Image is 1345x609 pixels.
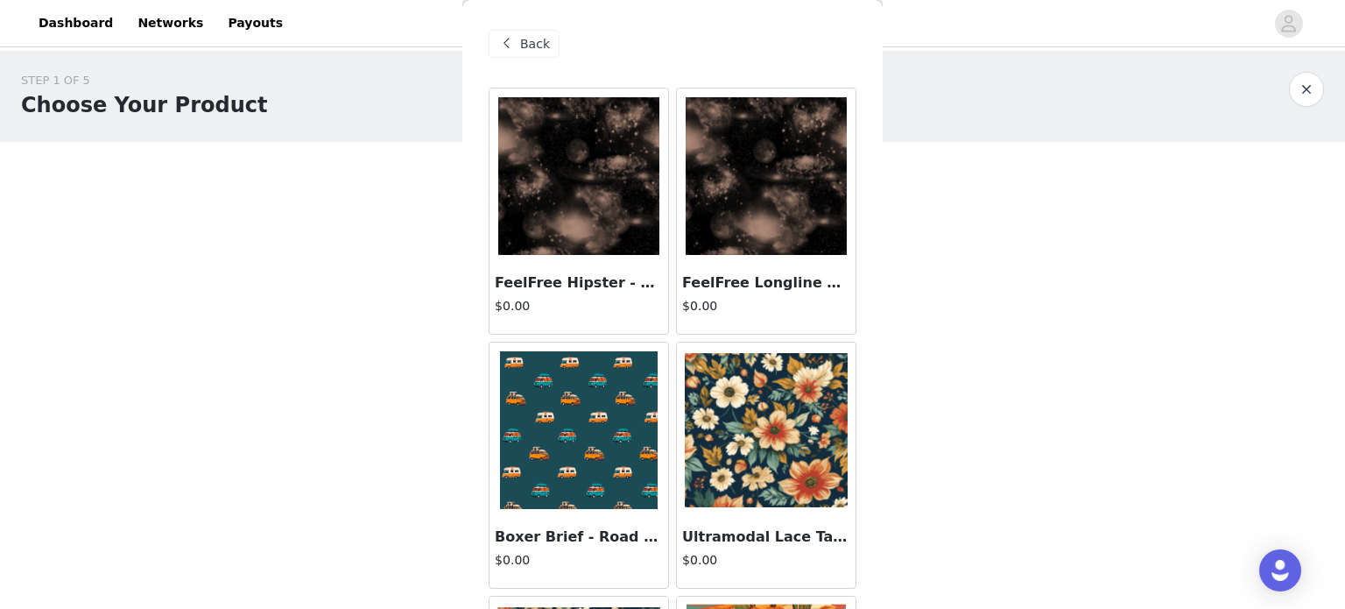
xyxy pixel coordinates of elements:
img: Ultramodal Lace Tanga - In Bloom [685,353,848,507]
img: FeelFree Hipster - Universe 2.0 [498,97,659,255]
h4: $0.00 [682,297,850,315]
h4: $0.00 [495,551,663,570]
h3: FeelFree Longline Bralette - Universe 2.0 [682,273,850,294]
div: avatar [1280,10,1297,38]
h1: Choose Your Product [21,89,267,121]
h3: FeelFree Hipster - Universe 2.0 [495,273,663,294]
h4: $0.00 [682,551,850,570]
img: FeelFree Longline Bralette - Universe 2.0 [686,97,847,255]
a: Payouts [217,4,293,43]
img: Boxer Brief - Road Trip [500,351,658,509]
a: Networks [127,4,214,43]
span: Back [520,35,550,53]
div: STEP 1 OF 5 [21,72,267,89]
a: Dashboard [28,4,123,43]
div: Open Intercom Messenger [1259,549,1301,591]
h3: Boxer Brief - Road Trip [495,527,663,548]
h4: $0.00 [495,297,663,315]
h3: Ultramodal Lace Tanga - In Bloom [682,527,850,548]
